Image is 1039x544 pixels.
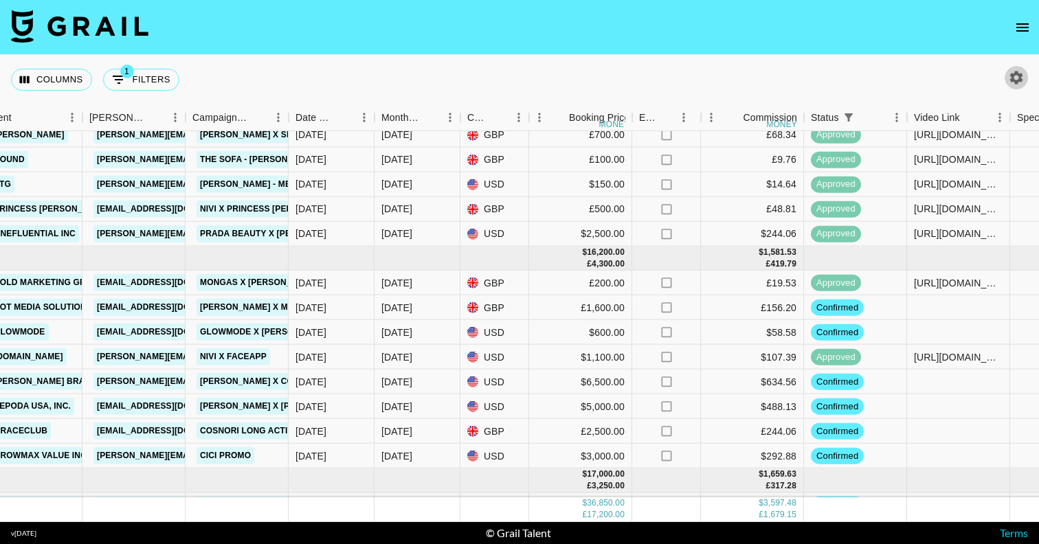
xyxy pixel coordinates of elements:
div: £68.34 [701,123,804,148]
span: approved [811,227,861,240]
div: USD [460,394,529,419]
a: Mongas x [PERSON_NAME] [197,274,322,291]
div: Booking Price [569,104,629,131]
img: Grail Talent [11,10,148,43]
button: Sort [550,108,569,127]
span: approved [811,350,861,363]
div: 419.79 [770,258,796,270]
button: Menu [268,107,289,128]
div: USD [460,222,529,247]
a: [PERSON_NAME][EMAIL_ADDRESS][DOMAIN_NAME] [93,126,317,144]
div: $8,000.00 [529,492,632,517]
div: money [599,120,630,128]
div: £200.00 [529,271,632,295]
button: Show filters [103,69,179,91]
div: 4,300.00 [592,258,625,270]
a: COSNORI Long Active Eyelash Serum [197,422,377,440]
div: 3,250.00 [592,480,625,492]
a: Terms [1000,526,1028,539]
div: 16,200.00 [587,247,625,258]
div: £700.00 [529,123,632,148]
div: $781.00 [701,492,804,517]
div: Status [811,104,839,131]
button: Sort [12,108,31,127]
div: $ [759,247,763,258]
div: 17,000.00 [587,468,625,480]
div: https://www.instagram.com/stories/ishikaamehraa/3698381554010034907/?hl=en [914,275,1003,289]
button: Menu [440,107,460,128]
div: Aug '25 [381,374,412,388]
div: $600.00 [529,320,632,345]
div: $58.58 [701,320,804,345]
div: £48.81 [701,197,804,222]
div: Aug '25 [381,399,412,413]
div: $634.56 [701,370,804,394]
button: Menu [701,107,722,128]
button: Sort [724,108,743,127]
div: £1,600.00 [529,295,632,320]
div: £19.53 [701,271,804,295]
button: Menu [673,107,694,128]
div: $14.64 [701,172,804,197]
button: Menu [62,107,82,128]
div: 07/08/2025 [295,449,326,462]
div: Booker [82,104,186,131]
div: USD [460,444,529,468]
a: [PERSON_NAME][EMAIL_ADDRESS][PERSON_NAME][PERSON_NAME][DOMAIN_NAME] [93,348,458,365]
a: [PERSON_NAME] x Color Wow [197,373,339,390]
a: [PERSON_NAME] Ring x [PERSON_NAME] [197,496,378,513]
div: £ [766,258,771,270]
a: [PERSON_NAME][EMAIL_ADDRESS][DOMAIN_NAME] [93,447,317,464]
span: confirmed [811,375,864,388]
div: 11/07/2025 [295,128,326,141]
div: £ [587,480,592,492]
div: $5,000.00 [529,394,632,419]
span: 1 [120,65,134,78]
div: 09/06/2025 [295,202,326,216]
div: $6,500.00 [529,370,632,394]
div: Campaign (Type) [186,104,289,131]
span: confirmed [811,301,864,314]
div: 1 active filter [839,108,858,127]
div: $150.00 [529,172,632,197]
span: approved [811,203,861,216]
div: Video Link [914,104,960,131]
div: GBP [460,148,529,172]
a: [PERSON_NAME][EMAIL_ADDRESS][DOMAIN_NAME] [93,151,317,168]
div: $1,100.00 [529,345,632,370]
div: Commission [743,104,797,131]
div: £ [582,510,587,521]
div: Aug '25 [381,424,412,438]
div: Currency [460,104,529,131]
div: Video Link [907,104,1010,131]
a: [EMAIL_ADDRESS][DOMAIN_NAME] [93,422,247,440]
div: $ [759,498,763,510]
div: https://www.tiktok.com/@nivii06tiktok/video/7532527533175213334?_t=ZN-8yR3exBlL1j&_r=1 [914,202,1003,216]
div: $488.13 [701,394,804,419]
div: Month Due [375,104,460,131]
div: £500.00 [529,197,632,222]
div: Expenses: Remove Commission? [639,104,658,131]
div: £ [766,480,771,492]
div: GBP [460,197,529,222]
div: Jul '25 [381,202,412,216]
a: Prada Beauty x [PERSON_NAME] - Paradoxe Campaign [197,225,453,242]
div: GBP [460,295,529,320]
span: confirmed [811,449,864,462]
a: [EMAIL_ADDRESS][DOMAIN_NAME] [93,398,247,415]
button: Menu [165,107,186,128]
div: USD [460,345,529,370]
div: Aug '25 [381,350,412,363]
button: Sort [658,108,678,127]
div: 26/06/2025 [295,227,326,240]
a: [EMAIL_ADDRESS][DOMAIN_NAME] [93,299,247,316]
div: 3,597.48 [763,498,796,510]
a: [EMAIL_ADDRESS][DOMAIN_NAME] [93,274,247,291]
button: Menu [354,107,375,128]
a: [PERSON_NAME][EMAIL_ADDRESS][PERSON_NAME][DOMAIN_NAME] [93,225,388,242]
a: Nivi x Princess [PERSON_NAME] [197,201,346,218]
div: £9.76 [701,148,804,172]
div: GBP [460,123,529,148]
div: Date Created [289,104,375,131]
div: USD [460,370,529,394]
